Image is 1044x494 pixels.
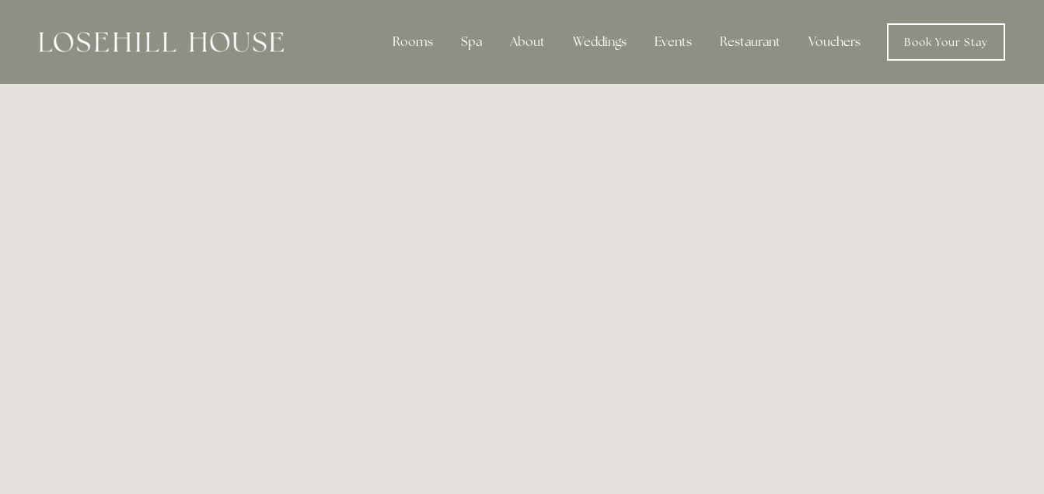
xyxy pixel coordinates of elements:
div: Weddings [560,26,639,58]
div: About [498,26,557,58]
div: Events [642,26,704,58]
a: Vouchers [796,26,873,58]
a: Book Your Stay [887,23,1005,61]
img: Losehill House [39,32,284,52]
div: Spa [449,26,494,58]
div: Rooms [380,26,445,58]
div: Restaurant [707,26,793,58]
